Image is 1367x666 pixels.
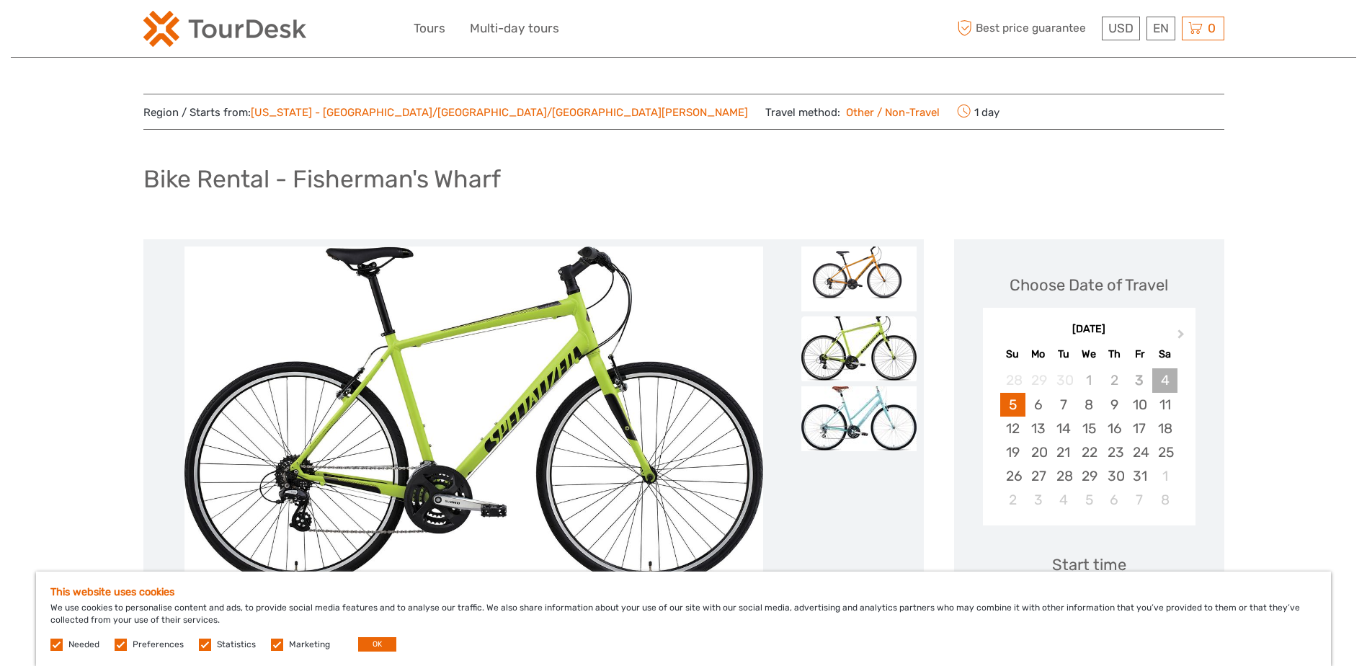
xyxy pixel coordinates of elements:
div: Choose Friday, November 7th, 2025 [1127,488,1152,512]
a: Other / Non-Travel [840,106,940,119]
div: Choose Sunday, October 5th, 2025 [1000,393,1025,417]
div: Not available Sunday, September 28th, 2025 [1000,368,1025,392]
span: USD [1108,21,1134,35]
a: [US_STATE] - [GEOGRAPHIC_DATA]/[GEOGRAPHIC_DATA]/[GEOGRAPHIC_DATA][PERSON_NAME] [251,106,748,119]
h1: Bike Rental - Fisherman's Wharf [143,164,501,194]
div: We [1076,345,1101,364]
h5: This website uses cookies [50,586,1317,598]
div: [DATE] [983,322,1195,337]
div: Not available Thursday, October 2nd, 2025 [1102,368,1127,392]
div: Choose Monday, October 27th, 2025 [1025,464,1051,488]
div: Not available Wednesday, October 1st, 2025 [1076,368,1101,392]
div: Choose Tuesday, November 4th, 2025 [1051,488,1076,512]
div: Choose Wednesday, October 8th, 2025 [1076,393,1101,417]
div: Choose Sunday, November 2nd, 2025 [1000,488,1025,512]
img: 0a5f40fc60ee4156b0618b27a44f79d3_main_slider.jpg [184,247,763,592]
button: Next Month [1171,326,1194,349]
div: Not available Saturday, October 4th, 2025 [1152,368,1177,392]
div: Choose Friday, October 17th, 2025 [1127,417,1152,440]
div: Choose Saturday, October 25th, 2025 [1152,440,1177,464]
div: Choose Date of Travel [1010,274,1168,296]
div: Choose Saturday, November 8th, 2025 [1152,488,1177,512]
div: Fr [1127,345,1152,364]
div: Start time [1052,554,1126,576]
div: Choose Tuesday, October 14th, 2025 [1051,417,1076,440]
div: Choose Monday, October 13th, 2025 [1025,417,1051,440]
div: EN [1146,17,1175,40]
img: 11e9b759051c49db84fb37be4ea11f89_slider_thumbnail.jpg [801,386,917,451]
div: Choose Saturday, October 11th, 2025 [1152,393,1177,417]
button: Open LiveChat chat widget [166,22,183,40]
div: Choose Thursday, October 30th, 2025 [1102,464,1127,488]
div: Choose Friday, October 24th, 2025 [1127,440,1152,464]
div: Sa [1152,345,1177,364]
div: month 2025-10 [987,368,1190,512]
div: Choose Thursday, October 16th, 2025 [1102,417,1127,440]
div: Choose Thursday, October 9th, 2025 [1102,393,1127,417]
span: Region / Starts from: [143,105,748,120]
div: Choose Saturday, November 1st, 2025 [1152,464,1177,488]
div: Choose Thursday, October 23rd, 2025 [1102,440,1127,464]
div: Not available Monday, September 29th, 2025 [1025,368,1051,392]
div: Choose Tuesday, October 21st, 2025 [1051,440,1076,464]
div: Not available Friday, October 3rd, 2025 [1127,368,1152,392]
a: Tours [414,18,445,39]
div: Choose Friday, October 10th, 2025 [1127,393,1152,417]
div: Choose Wednesday, October 29th, 2025 [1076,464,1101,488]
p: We're away right now. Please check back later! [20,25,163,37]
label: Needed [68,639,99,651]
div: Tu [1051,345,1076,364]
label: Statistics [217,639,256,651]
div: Mo [1025,345,1051,364]
div: Choose Saturday, October 18th, 2025 [1152,417,1177,440]
div: Choose Wednesday, October 22nd, 2025 [1076,440,1101,464]
img: b7653b317f22400cbe434abb0add313c_slider_thumbnail.jpg [801,247,917,311]
label: Marketing [289,639,330,651]
span: Travel method: [765,102,940,122]
a: Multi-day tours [470,18,559,39]
div: Choose Monday, October 6th, 2025 [1025,393,1051,417]
button: OK [358,637,396,652]
span: Best price guarantee [954,17,1098,40]
div: Choose Monday, November 3rd, 2025 [1025,488,1051,512]
label: Preferences [133,639,184,651]
div: Not available Tuesday, September 30th, 2025 [1051,368,1076,392]
div: We use cookies to personalise content and ads, to provide social media features and to analyse ou... [36,572,1331,666]
img: 2254-3441b4b5-4e5f-4d00-b396-31f1d84a6ebf_logo_small.png [143,11,306,47]
div: Choose Wednesday, November 5th, 2025 [1076,488,1101,512]
div: Choose Wednesday, October 15th, 2025 [1076,417,1101,440]
div: Su [1000,345,1025,364]
div: Choose Tuesday, October 7th, 2025 [1051,393,1076,417]
div: Choose Sunday, October 12th, 2025 [1000,417,1025,440]
span: 0 [1206,21,1218,35]
div: Choose Sunday, October 26th, 2025 [1000,464,1025,488]
div: Choose Thursday, November 6th, 2025 [1102,488,1127,512]
img: 0a5f40fc60ee4156b0618b27a44f79d3_slider_thumbnail.jpg [801,316,917,381]
div: Choose Friday, October 31st, 2025 [1127,464,1152,488]
div: Th [1102,345,1127,364]
div: Choose Monday, October 20th, 2025 [1025,440,1051,464]
div: Choose Tuesday, October 28th, 2025 [1051,464,1076,488]
div: Choose Sunday, October 19th, 2025 [1000,440,1025,464]
span: 1 day [957,102,999,122]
